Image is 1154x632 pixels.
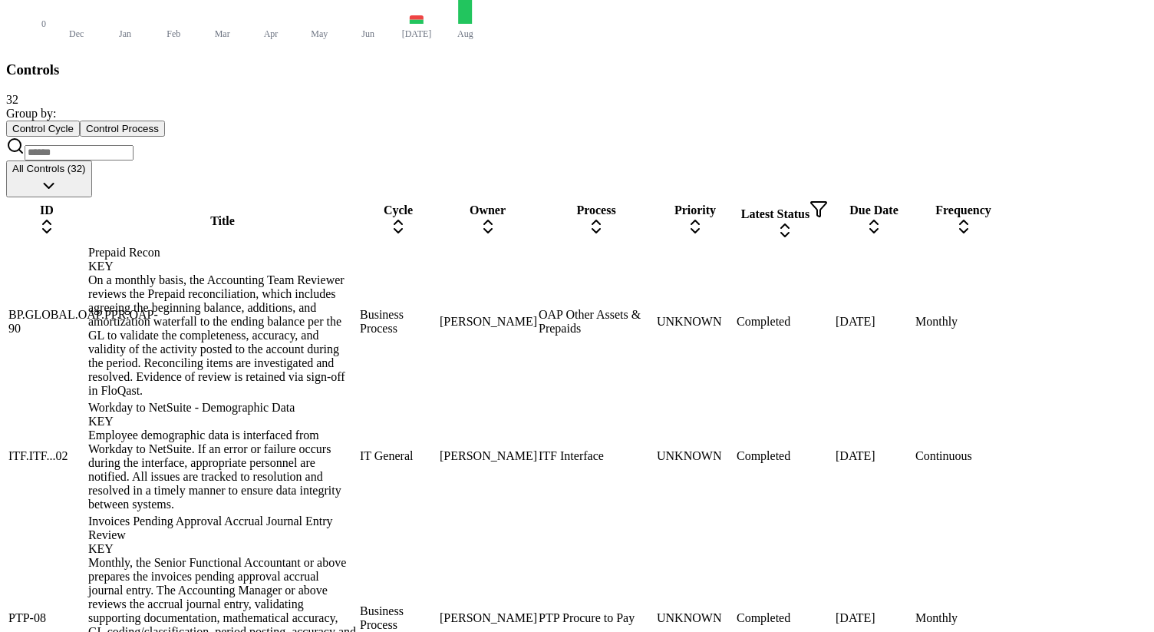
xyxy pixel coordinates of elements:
div: [DATE] [836,611,912,625]
tspan: May [311,28,328,39]
div: Completed [737,449,833,463]
div: [PERSON_NAME] [440,611,536,625]
div: Due Date [836,203,912,217]
div: On a monthly basis, the Accounting Team Reviewer reviews the Prepaid reconciliation, which includ... [88,273,357,398]
tspan: Dec [69,28,84,39]
div: UNKNOWN [657,449,734,463]
div: UNKNOWN [657,611,734,625]
td: IT General [359,400,437,512]
tspan: 0 [41,18,46,29]
div: Owner [440,203,536,217]
tspan: Jun [361,28,374,39]
div: UNKNOWN [657,315,734,329]
div: Title [88,214,357,228]
div: Invoices Pending Approval Accrual Journal Entry Review [88,515,357,556]
div: [DATE] [836,449,912,463]
div: Priority [657,203,734,217]
div: Employee demographic data is interfaced from Workday to NetSuite. If an error or failure occurs d... [88,429,357,511]
td: Monthly [915,245,1012,399]
tspan: Feb [167,28,180,39]
div: Frequency [915,203,1011,217]
tspan: Jan [119,28,131,39]
div: Completed [737,315,833,329]
button: Control Process [80,121,165,137]
div: PTP-08 [8,611,85,625]
div: Cycle [360,203,437,217]
div: KEY [88,542,357,556]
div: Prepaid Recon [88,246,357,273]
div: Latest Status [737,200,833,221]
tspan: Aug [457,28,473,39]
div: KEY [88,260,357,273]
h3: Controls [6,61,1148,78]
div: Workday to NetSuite - Demographic Data [88,401,357,429]
div: BP.GLOBAL.OAP.PPR.OAP-90 [8,308,85,336]
div: Completed [737,611,833,625]
div: ITF.ITF...02 [8,449,85,463]
span: All Controls (32) [12,163,86,174]
div: PTP Procure to Pay [539,611,654,625]
span: Group by: [6,107,56,120]
tspan: Mar [215,28,230,39]
div: ID [8,203,85,217]
div: [DATE] [836,315,912,329]
td: Business Process [359,245,437,399]
div: Process [539,203,654,217]
span: 32 [6,93,18,106]
td: Continuous [915,400,1012,512]
button: All Controls (32) [6,160,92,197]
div: KEY [88,415,357,429]
tspan: Apr [264,28,279,39]
div: OAP Other Assets & Prepaids [539,308,654,336]
tspan: [DATE] [402,28,432,39]
div: ITF Interface [539,449,654,463]
button: Control Cycle [6,121,80,137]
div: [PERSON_NAME] [440,449,536,463]
div: [PERSON_NAME] [440,315,536,329]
